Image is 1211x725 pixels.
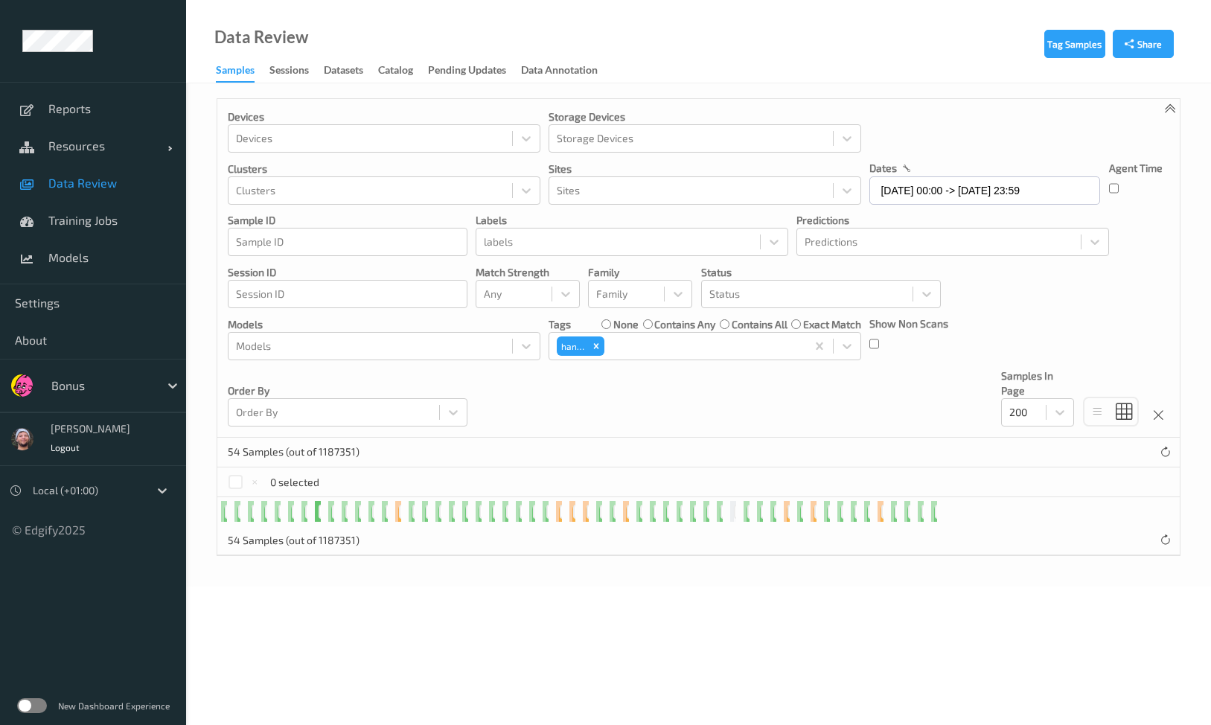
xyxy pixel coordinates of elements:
p: dates [869,161,897,176]
p: 0 selected [270,475,319,490]
p: 54 Samples (out of 1187351) [228,444,360,459]
p: Predictions [796,213,1109,228]
p: Agent Time [1109,161,1163,176]
div: Sessions [269,63,309,81]
p: labels [476,213,788,228]
p: Match Strength [476,265,580,280]
p: Devices [228,109,540,124]
p: Order By [228,383,467,398]
div: hands [557,336,588,356]
button: Share [1113,30,1174,58]
p: Session ID [228,265,467,280]
a: Data Annotation [521,60,613,81]
p: Sites [549,162,861,176]
p: Clusters [228,162,540,176]
label: exact match [803,317,861,332]
a: Datasets [324,60,378,81]
label: contains any [654,317,715,332]
p: Family [588,265,692,280]
p: Tags [549,317,571,332]
p: Status [701,265,941,280]
label: none [613,317,639,332]
p: Storage Devices [549,109,861,124]
div: Samples [216,63,255,83]
div: Catalog [378,63,413,81]
div: Data Annotation [521,63,598,81]
a: Pending Updates [428,60,521,81]
p: Samples In Page [1001,368,1074,398]
p: 54 Samples (out of 1187351) [228,533,360,548]
button: Tag Samples [1044,30,1105,58]
a: Samples [216,60,269,83]
div: Datasets [324,63,363,81]
label: contains all [732,317,787,332]
p: Models [228,317,540,332]
div: Data Review [214,30,308,45]
p: Sample ID [228,213,467,228]
a: Sessions [269,60,324,81]
p: Show Non Scans [869,316,948,331]
div: Pending Updates [428,63,506,81]
div: Remove hands [588,336,604,356]
a: Catalog [378,60,428,81]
